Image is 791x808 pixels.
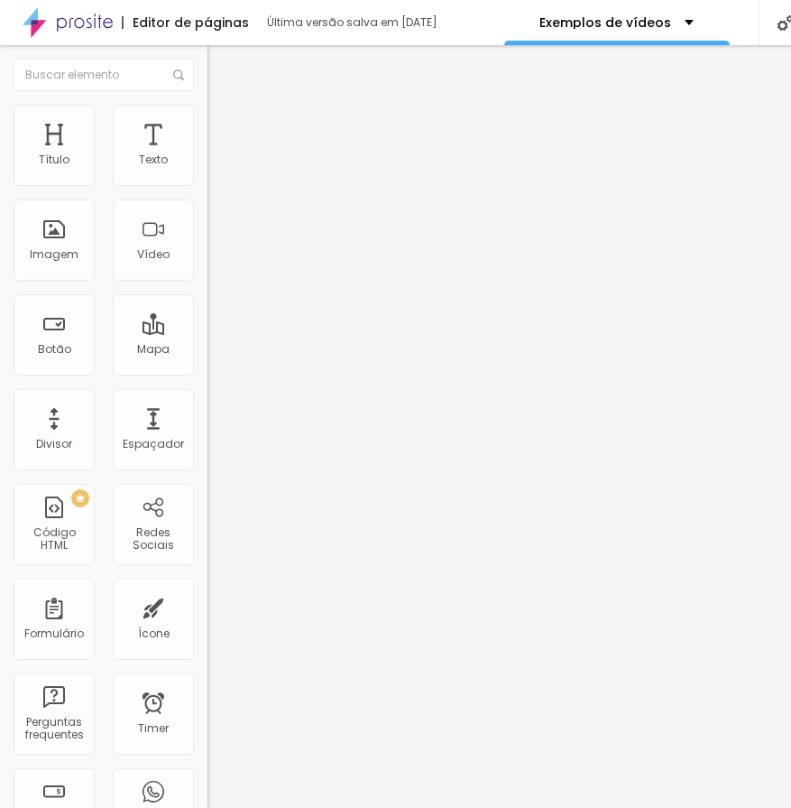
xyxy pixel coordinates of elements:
[137,248,170,261] div: Vídeo
[267,17,474,28] div: Última versão salva em [DATE]
[36,438,72,450] div: Divisor
[137,343,170,356] div: Mapa
[117,526,189,553] div: Redes Sociais
[24,627,84,640] div: Formulário
[30,248,78,261] div: Imagem
[38,343,71,356] div: Botão
[139,153,168,166] div: Texto
[539,16,671,29] p: Exemplos de vídeos
[138,627,170,640] div: Ícone
[138,722,169,735] div: Timer
[123,438,184,450] div: Espaçador
[39,153,69,166] div: Título
[173,70,184,80] img: Icone
[14,59,194,91] input: Buscar elemento
[18,716,89,742] div: Perguntas frequentes
[18,526,89,553] div: Código HTML
[122,16,249,29] div: Editor de páginas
